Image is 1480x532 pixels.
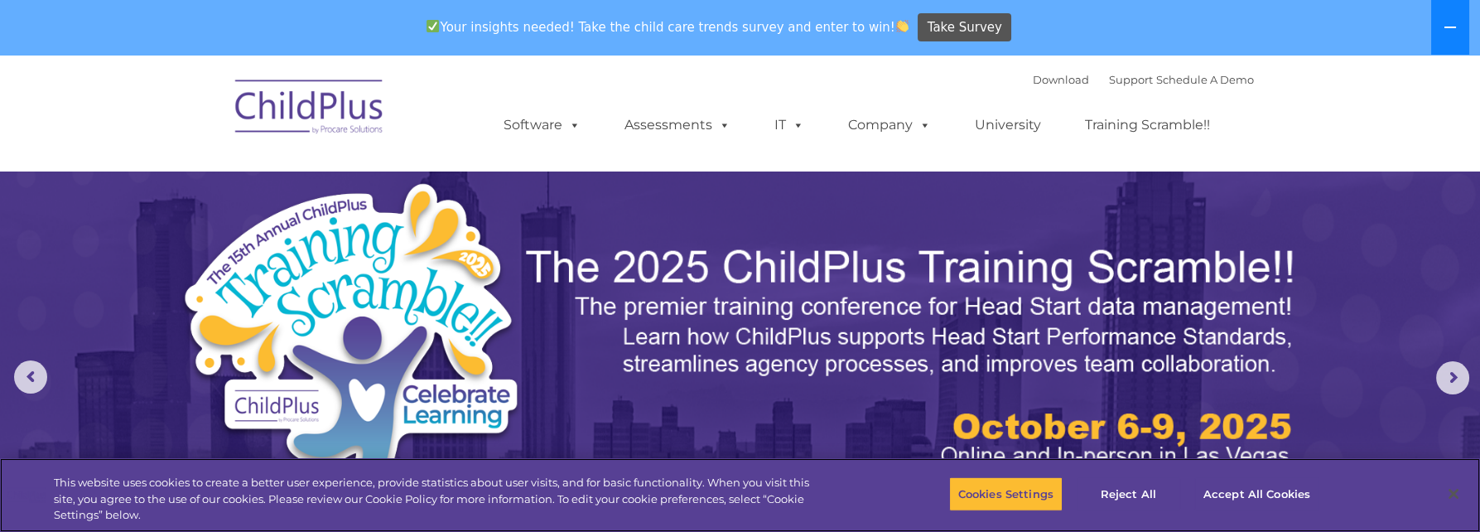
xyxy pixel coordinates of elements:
a: University [958,109,1058,142]
span: Phone number [230,177,301,190]
span: Take Survey [928,13,1002,42]
span: Last name [230,109,281,122]
a: Support [1109,73,1153,86]
span: Your insights needed! Take the child care trends survey and enter to win! [420,11,916,43]
a: IT [758,109,821,142]
a: Download [1033,73,1089,86]
a: Take Survey [918,13,1011,42]
button: Cookies Settings [949,476,1063,511]
a: Schedule A Demo [1156,73,1254,86]
a: Company [832,109,947,142]
a: Assessments [608,109,747,142]
button: Reject All [1077,476,1180,511]
a: Software [487,109,597,142]
img: ChildPlus by Procare Solutions [227,68,393,151]
a: Training Scramble!! [1068,109,1227,142]
div: This website uses cookies to create a better user experience, provide statistics about user visit... [54,475,814,524]
button: Close [1435,476,1472,512]
font: | [1033,73,1254,86]
img: 👏 [896,20,909,32]
img: ✅ [427,20,439,32]
button: Accept All Cookies [1194,476,1319,511]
